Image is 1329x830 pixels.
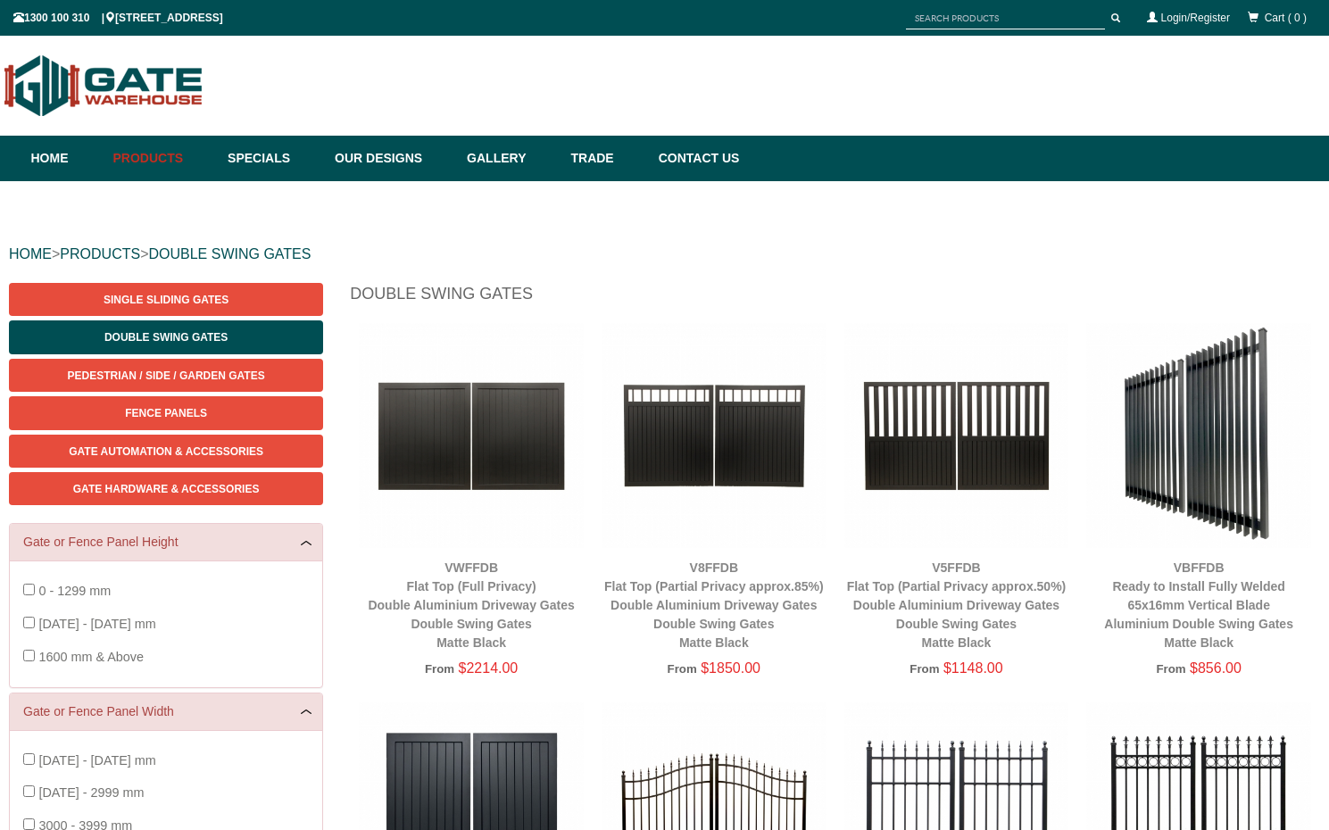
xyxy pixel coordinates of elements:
a: Login/Register [1161,12,1230,24]
span: [DATE] - 2999 mm [38,785,144,800]
span: 1300 100 310 | [STREET_ADDRESS] [13,12,223,24]
a: DOUBLE SWING GATES [148,246,311,261]
a: Gate Hardware & Accessories [9,472,323,505]
a: Contact Us [650,136,740,181]
span: 0 - 1299 mm [38,584,111,598]
a: Our Designs [326,136,458,181]
a: Products [104,136,220,181]
a: Gate or Fence Panel Width [23,702,309,721]
a: Fence Panels [9,396,323,429]
a: Pedestrian / Side / Garden Gates [9,359,323,392]
span: From [910,662,939,676]
span: From [1156,662,1185,676]
span: $1850.00 [701,660,760,676]
span: Pedestrian / Side / Garden Gates [68,369,265,382]
a: Trade [561,136,649,181]
a: Gallery [458,136,561,181]
a: Specials [219,136,326,181]
img: V5FFDB - Flat Top (Partial Privacy approx.50%) - Double Aluminium Driveway Gates - Double Swing G... [844,323,1069,548]
span: $2214.00 [459,660,519,676]
div: > > [9,226,1320,283]
span: Double Swing Gates [104,331,228,344]
a: PRODUCTS [60,246,140,261]
a: VWFFDBFlat Top (Full Privacy)Double Aluminium Driveway GatesDouble Swing GatesMatte Black [368,560,574,650]
span: [DATE] - [DATE] mm [38,617,155,631]
span: Cart ( 0 ) [1265,12,1307,24]
input: SEARCH PRODUCTS [906,7,1105,29]
a: HOME [9,246,52,261]
a: Gate or Fence Panel Height [23,533,309,552]
img: VBFFDB - Ready to Install Fully Welded 65x16mm Vertical Blade - Aluminium Double Swing Gates - Ma... [1086,323,1311,548]
img: VWFFDB - Flat Top (Full Privacy) - Double Aluminium Driveway Gates - Double Swing Gates - Matte B... [359,323,584,548]
span: Gate Automation & Accessories [69,445,263,458]
span: $1148.00 [943,660,1003,676]
a: V8FFDBFlat Top (Partial Privacy approx.85%)Double Aluminium Driveway GatesDouble Swing GatesMatte... [604,560,824,650]
span: [DATE] - [DATE] mm [38,753,155,768]
span: Fence Panels [125,407,207,419]
span: From [425,662,454,676]
h1: Double Swing Gates [350,283,1320,314]
a: Double Swing Gates [9,320,323,353]
span: Gate Hardware & Accessories [73,483,260,495]
img: V8FFDB - Flat Top (Partial Privacy approx.85%) - Double Aluminium Driveway Gates - Double Swing G... [602,323,826,548]
a: Home [31,136,104,181]
a: VBFFDBReady to Install Fully Welded 65x16mm Vertical BladeAluminium Double Swing GatesMatte Black [1104,560,1293,650]
span: From [668,662,697,676]
span: 1600 mm & Above [38,650,144,664]
a: Single Sliding Gates [9,283,323,316]
a: V5FFDBFlat Top (Partial Privacy approx.50%)Double Aluminium Driveway GatesDouble Swing GatesMatte... [847,560,1067,650]
a: Gate Automation & Accessories [9,435,323,468]
span: Single Sliding Gates [104,294,228,306]
span: $856.00 [1190,660,1242,676]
